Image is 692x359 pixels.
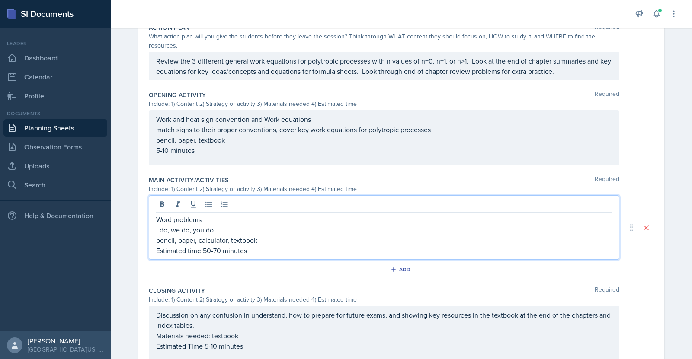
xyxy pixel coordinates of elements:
[149,295,619,304] div: Include: 1) Content 2) Strategy or activity 3) Materials needed 4) Estimated time
[156,225,612,235] p: I do, we do, you do
[156,114,612,124] p: Work and heat sign convention and Work equations
[3,40,107,48] div: Leader
[28,345,104,354] div: [GEOGRAPHIC_DATA][US_STATE] in [GEOGRAPHIC_DATA]
[156,135,612,145] p: pencil, paper, textbook
[595,23,619,32] span: Required
[156,124,612,135] p: match signs to their proper conventions, cover key work equations for polytropic processes
[149,23,190,32] label: Action Plan
[156,330,612,341] p: Materials needed: textbook
[149,176,228,184] label: Main Activity/Activities
[156,245,612,256] p: Estimated time 50-70 minutes
[392,266,411,273] div: Add
[3,49,107,67] a: Dashboard
[3,138,107,156] a: Observation Forms
[149,32,619,50] div: What action plan will you give the students before they leave the session? Think through WHAT con...
[156,310,612,330] p: Discussion on any confusion in understand, how to prepare for future exams, and showing key resou...
[156,235,612,245] p: pencil, paper, calculator, textbook
[3,87,107,105] a: Profile
[595,91,619,99] span: Required
[149,286,205,295] label: Closing Activity
[595,176,619,184] span: Required
[149,91,206,99] label: Opening Activity
[156,56,612,76] p: Review the 3 different general work equations for polytropic processes with n values of n=0, n=1,...
[3,110,107,118] div: Documents
[156,145,612,156] p: 5-10 minutes
[28,337,104,345] div: [PERSON_NAME]
[595,286,619,295] span: Required
[156,214,612,225] p: Word problems
[3,207,107,224] div: Help & Documentation
[3,176,107,194] a: Search
[3,119,107,137] a: Planning Sheets
[388,263,416,276] button: Add
[149,99,619,108] div: Include: 1) Content 2) Strategy or activity 3) Materials needed 4) Estimated time
[3,157,107,175] a: Uploads
[156,341,612,351] p: Estimated Time 5-10 minutes
[149,184,619,194] div: Include: 1) Content 2) Strategy or activity 3) Materials needed 4) Estimated time
[3,68,107,86] a: Calendar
